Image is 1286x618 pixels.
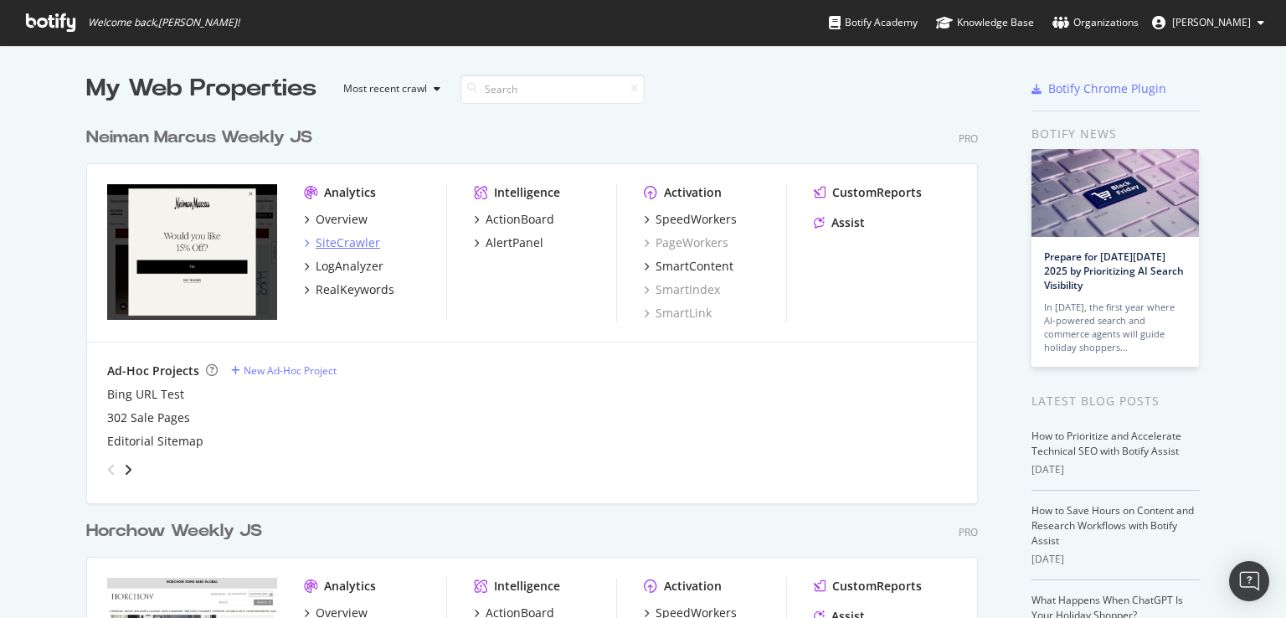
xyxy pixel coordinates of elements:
div: Intelligence [494,578,560,595]
a: CustomReports [814,184,922,201]
div: CustomReports [832,578,922,595]
a: LogAnalyzer [304,258,383,275]
div: Organizations [1052,14,1139,31]
div: angle-right [122,461,134,478]
button: Most recent crawl [330,75,447,102]
div: Pro [959,525,978,539]
div: AlertPanel [486,234,543,251]
a: CustomReports [814,578,922,595]
div: Neiman Marcus Weekly JS [86,126,312,150]
div: Analytics [324,184,376,201]
div: Horchow Weekly JS [86,519,262,543]
a: SmartLink [644,305,712,322]
div: Botify Academy [829,14,918,31]
a: Neiman Marcus Weekly JS [86,126,319,150]
div: Knowledge Base [936,14,1034,31]
span: Alane Cruz [1172,15,1251,29]
a: 302 Sale Pages [107,409,190,426]
a: SpeedWorkers [644,211,737,228]
span: Welcome back, [PERSON_NAME] ! [88,16,239,29]
a: PageWorkers [644,234,728,251]
div: Latest Blog Posts [1031,392,1200,410]
a: Prepare for [DATE][DATE] 2025 by Prioritizing AI Search Visibility [1044,250,1184,292]
div: Analytics [324,578,376,595]
div: SpeedWorkers [656,211,737,228]
div: Ad-Hoc Projects [107,363,199,379]
div: My Web Properties [86,72,316,106]
a: Botify Chrome Plugin [1031,80,1166,97]
a: Assist [814,214,865,231]
a: SiteCrawler [304,234,380,251]
div: Intelligence [494,184,560,201]
a: Horchow Weekly JS [86,519,269,543]
img: Prepare for Black Friday 2025 by Prioritizing AI Search Visibility [1031,149,1199,237]
button: [PERSON_NAME] [1139,9,1278,36]
a: AlertPanel [474,234,543,251]
div: Activation [664,578,722,595]
a: Editorial Sitemap [107,433,203,450]
div: Botify news [1031,125,1200,143]
img: neimanmarcus.com [107,184,277,320]
div: New Ad-Hoc Project [244,363,337,378]
div: CustomReports [832,184,922,201]
div: SmartContent [656,258,733,275]
div: [DATE] [1031,462,1200,477]
input: Search [460,75,645,104]
a: ActionBoard [474,211,554,228]
a: SmartContent [644,258,733,275]
a: New Ad-Hoc Project [231,363,337,378]
div: ActionBoard [486,211,554,228]
div: Open Intercom Messenger [1229,561,1269,601]
div: LogAnalyzer [316,258,383,275]
a: RealKeywords [304,281,394,298]
a: Bing URL Test [107,386,184,403]
a: Overview [304,211,368,228]
div: SiteCrawler [316,234,380,251]
div: Activation [664,184,722,201]
div: Overview [316,211,368,228]
div: Pro [959,131,978,146]
a: How to Prioritize and Accelerate Technical SEO with Botify Assist [1031,429,1181,458]
a: SmartIndex [644,281,720,298]
div: RealKeywords [316,281,394,298]
div: Most recent crawl [343,84,427,94]
div: [DATE] [1031,552,1200,567]
div: Assist [831,214,865,231]
a: How to Save Hours on Content and Research Workflows with Botify Assist [1031,503,1194,548]
div: angle-left [100,456,122,483]
div: In [DATE], the first year where AI-powered search and commerce agents will guide holiday shoppers… [1044,301,1186,354]
div: Botify Chrome Plugin [1048,80,1166,97]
